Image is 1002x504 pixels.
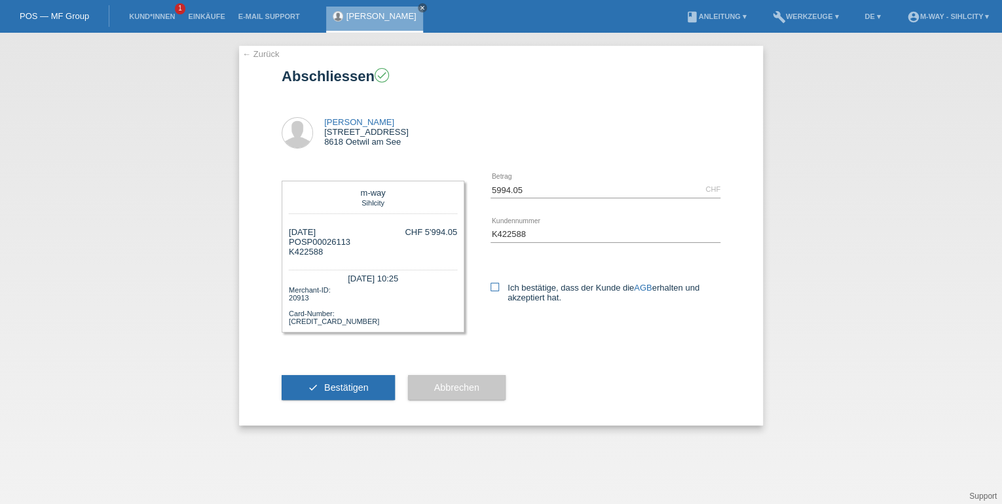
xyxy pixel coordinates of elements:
div: Merchant-ID: 20913 Card-Number: [CREDIT_CARD_NUMBER] [289,285,457,325]
a: ← Zurück [242,49,279,59]
i: book [685,10,698,24]
a: close [418,3,427,12]
div: CHF 5'994.05 [405,227,457,237]
span: K422588 [289,247,323,257]
a: buildWerkzeuge ▾ [766,12,845,20]
i: close [419,5,426,11]
a: [PERSON_NAME] [346,11,417,21]
i: check [308,382,318,393]
a: account_circlem-way - Sihlcity ▾ [900,12,995,20]
a: E-Mail Support [232,12,306,20]
a: Support [969,492,997,501]
div: [STREET_ADDRESS] 8618 Oetwil am See [324,117,409,147]
a: Einkäufe [181,12,231,20]
a: [PERSON_NAME] [324,117,394,127]
a: Kund*innen [122,12,181,20]
div: CHF [705,185,720,193]
span: 1 [175,3,185,14]
i: check [376,69,388,81]
button: Abbrechen [408,375,506,400]
a: POS — MF Group [20,11,89,21]
a: bookAnleitung ▾ [678,12,752,20]
a: DE ▾ [858,12,887,20]
div: Sihlcity [292,198,454,207]
h1: Abschliessen [282,68,720,84]
span: Bestätigen [324,382,369,393]
span: Abbrechen [434,382,479,393]
div: m-way [292,188,454,198]
a: AGB [634,283,652,293]
button: check Bestätigen [282,375,395,400]
i: build [773,10,786,24]
i: account_circle [907,10,920,24]
label: Ich bestätige, dass der Kunde die erhalten und akzeptiert hat. [491,283,720,302]
div: [DATE] 10:25 [289,270,457,285]
div: [DATE] POSP00026113 [289,227,350,257]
